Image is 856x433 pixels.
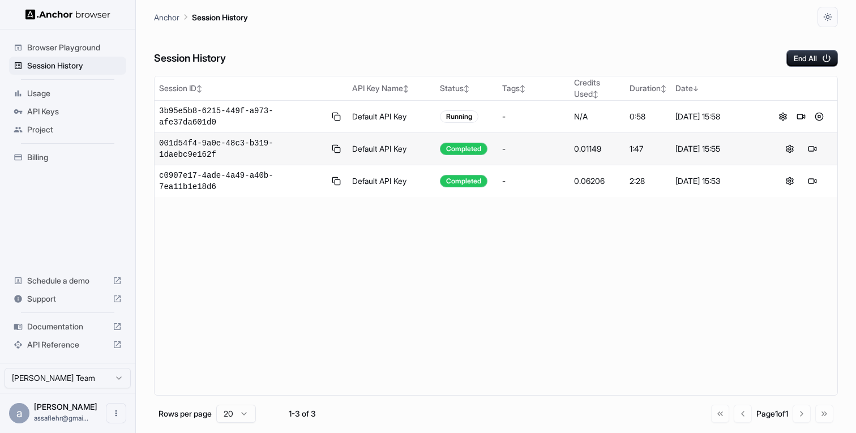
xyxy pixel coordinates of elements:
[9,318,126,336] div: Documentation
[9,84,126,102] div: Usage
[25,9,110,20] img: Anchor Logo
[159,138,326,160] span: 001d54f4-9a0e-48c3-b319-1daebc9e162f
[502,111,565,122] div: -
[403,84,409,93] span: ↕
[502,83,565,94] div: Tags
[9,403,29,423] div: a
[27,152,122,163] span: Billing
[786,50,838,67] button: End All
[27,88,122,99] span: Usage
[675,143,760,155] div: [DATE] 15:55
[27,293,108,305] span: Support
[27,60,122,71] span: Session History
[9,102,126,121] div: API Keys
[274,408,331,419] div: 1-3 of 3
[9,336,126,354] div: API Reference
[502,175,565,187] div: -
[9,38,126,57] div: Browser Playground
[9,148,126,166] div: Billing
[661,84,666,93] span: ↕
[196,84,202,93] span: ↕
[593,90,598,98] span: ↕
[520,84,525,93] span: ↕
[348,133,436,165] td: Default API Key
[675,111,760,122] div: [DATE] 15:58
[9,121,126,139] div: Project
[574,111,621,122] div: N/A
[27,339,108,350] span: API Reference
[574,175,621,187] div: 0.06206
[574,77,621,100] div: Credits Used
[159,408,212,419] p: Rows per page
[106,403,126,423] button: Open menu
[154,11,179,23] p: Anchor
[154,11,248,23] nav: breadcrumb
[440,110,478,123] div: Running
[159,83,343,94] div: Session ID
[27,124,122,135] span: Project
[27,106,122,117] span: API Keys
[502,143,565,155] div: -
[159,105,326,128] span: 3b95e5b8-6215-449f-a973-afe37da601d0
[348,101,436,133] td: Default API Key
[756,408,788,419] div: Page 1 of 1
[440,143,487,155] div: Completed
[348,165,436,198] td: Default API Key
[630,175,666,187] div: 2:28
[159,170,326,192] span: c0907e17-4ade-4a49-a40b-7ea11b1e18d6
[192,11,248,23] p: Session History
[574,143,621,155] div: 0.01149
[34,402,97,411] span: assaf lehr
[27,275,108,286] span: Schedule a demo
[693,84,699,93] span: ↓
[675,175,760,187] div: [DATE] 15:53
[440,175,487,187] div: Completed
[352,83,431,94] div: API Key Name
[154,50,226,67] h6: Session History
[9,290,126,308] div: Support
[27,42,122,53] span: Browser Playground
[630,83,666,94] div: Duration
[9,57,126,75] div: Session History
[34,414,88,422] span: assaflehr@gmail.com
[630,111,666,122] div: 0:58
[9,272,126,290] div: Schedule a demo
[27,321,108,332] span: Documentation
[675,83,760,94] div: Date
[630,143,666,155] div: 1:47
[464,84,469,93] span: ↕
[440,83,493,94] div: Status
